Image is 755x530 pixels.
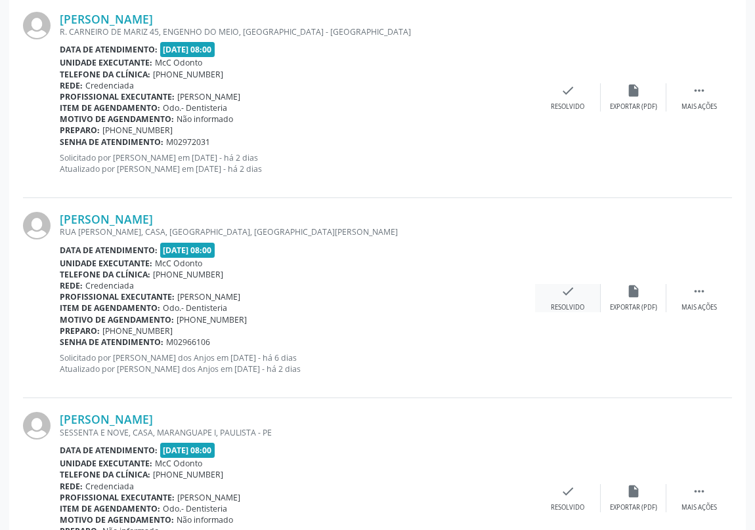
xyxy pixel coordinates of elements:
[163,102,227,113] span: Odo.- Dentisteria
[60,226,535,237] div: RUA [PERSON_NAME], CASA, [GEOGRAPHIC_DATA], [GEOGRAPHIC_DATA][PERSON_NAME]
[60,57,152,68] b: Unidade executante:
[60,69,150,80] b: Telefone da clínica:
[60,336,163,348] b: Senha de atendimento:
[155,258,202,269] span: McC Odonto
[23,12,51,39] img: img
[166,136,210,148] span: M02972031
[102,325,173,336] span: [PHONE_NUMBER]
[177,314,247,325] span: [PHONE_NUMBER]
[23,412,51,439] img: img
[551,303,584,312] div: Resolvido
[60,481,83,492] b: Rede:
[60,302,160,314] b: Item de agendamento:
[160,443,215,458] span: [DATE] 08:00
[60,412,153,426] a: [PERSON_NAME]
[60,44,158,55] b: Data de atendimento:
[177,113,233,125] span: Não informado
[60,280,83,291] b: Rede:
[60,80,83,91] b: Rede:
[610,102,657,112] div: Exportar (PDF)
[60,269,150,280] b: Telefone da clínica:
[60,514,174,525] b: Motivo de agendamento:
[102,125,173,136] span: [PHONE_NUMBER]
[60,427,535,438] div: SESSENTA E NOVE, CASA, MARANGUAPE I, PAULISTA - PE
[163,503,227,514] span: Odo.- Dentisteria
[561,484,575,499] i: check
[681,303,717,312] div: Mais ações
[551,503,584,512] div: Resolvido
[60,314,174,325] b: Motivo de agendamento:
[153,469,223,480] span: [PHONE_NUMBER]
[60,503,160,514] b: Item de agendamento:
[177,291,240,302] span: [PERSON_NAME]
[626,284,641,298] i: insert_drive_file
[155,57,202,68] span: McC Odonto
[163,302,227,314] span: Odo.- Dentisteria
[610,303,657,312] div: Exportar (PDF)
[60,469,150,480] b: Telefone da clínica:
[561,83,575,98] i: check
[177,91,240,102] span: [PERSON_NAME]
[160,243,215,258] span: [DATE] 08:00
[85,280,134,291] span: Credenciada
[551,102,584,112] div: Resolvido
[610,503,657,512] div: Exportar (PDF)
[692,83,706,98] i: 
[60,245,158,256] b: Data de atendimento:
[681,102,717,112] div: Mais ações
[60,102,160,113] b: Item de agendamento:
[160,42,215,57] span: [DATE] 08:00
[626,484,641,499] i: insert_drive_file
[60,152,535,174] p: Solicitado por [PERSON_NAME] em [DATE] - há 2 dias Atualizado por [PERSON_NAME] em [DATE] - há 2 ...
[60,212,153,226] a: [PERSON_NAME]
[60,91,175,102] b: Profissional executante:
[626,83,641,98] i: insert_drive_file
[153,269,223,280] span: [PHONE_NUMBER]
[153,69,223,80] span: [PHONE_NUMBER]
[60,492,175,503] b: Profissional executante:
[177,492,240,503] span: [PERSON_NAME]
[85,481,134,492] span: Credenciada
[60,26,535,37] div: R. CARNEIRO DE MARIZ 45, ENGENHO DO MEIO, [GEOGRAPHIC_DATA] - [GEOGRAPHIC_DATA]
[561,284,575,298] i: check
[60,291,175,302] b: Profissional executante:
[60,136,163,148] b: Senha de atendimento:
[60,325,100,336] b: Preparo:
[177,514,233,525] span: Não informado
[60,12,153,26] a: [PERSON_NAME]
[681,503,717,512] div: Mais ações
[23,212,51,239] img: img
[60,458,152,469] b: Unidade executante:
[60,258,152,269] b: Unidade executante:
[692,484,706,499] i: 
[60,125,100,136] b: Preparo:
[155,458,202,469] span: McC Odonto
[60,352,535,375] p: Solicitado por [PERSON_NAME] dos Anjos em [DATE] - há 6 dias Atualizado por [PERSON_NAME] dos Anj...
[166,336,210,348] span: M02966106
[60,445,158,456] b: Data de atendimento:
[85,80,134,91] span: Credenciada
[60,113,174,125] b: Motivo de agendamento:
[692,284,706,298] i: 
